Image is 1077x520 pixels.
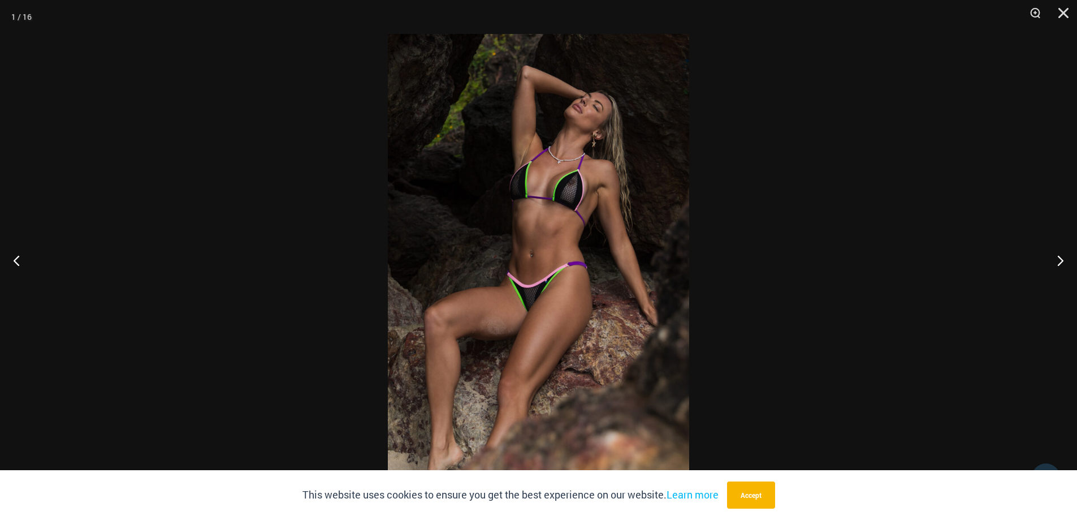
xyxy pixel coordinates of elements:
div: 1 / 16 [11,8,32,25]
a: Learn more [667,488,719,501]
button: Next [1035,232,1077,289]
button: Accept [727,482,775,509]
p: This website uses cookies to ensure you get the best experience on our website. [302,487,719,504]
img: Reckless Neon Crush Black Neon 306 Tri Top 296 Cheeky 04 [388,34,689,486]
